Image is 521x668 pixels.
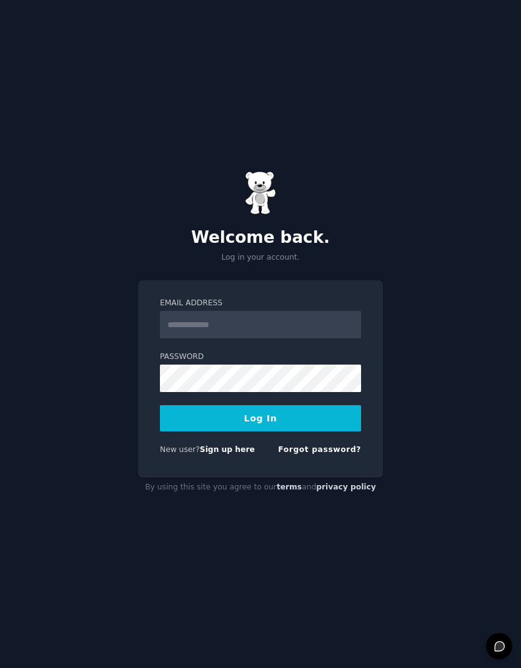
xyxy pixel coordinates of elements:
label: Password [160,351,361,363]
a: Forgot password? [278,445,361,454]
div: By using this site you agree to our and [138,478,383,498]
label: Email Address [160,298,361,309]
h2: Welcome back. [138,228,383,248]
span: New user? [160,445,200,454]
button: Log In [160,405,361,431]
a: terms [277,483,302,491]
a: privacy policy [316,483,376,491]
img: Gummy Bear [245,171,276,215]
a: Sign up here [200,445,255,454]
p: Log in your account. [138,252,383,263]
